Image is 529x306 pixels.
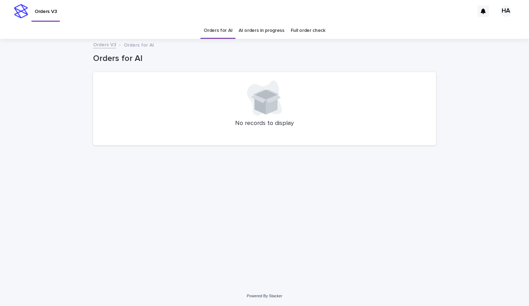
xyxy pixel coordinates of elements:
a: AI orders in progress [239,22,284,39]
a: Powered By Stacker [247,294,282,298]
a: Full order check [291,22,325,39]
p: No records to display [101,120,428,127]
div: HA [500,6,512,17]
h1: Orders for AI [93,54,436,64]
p: Orders for AI [124,41,154,48]
img: stacker-logo-s-only.png [14,4,28,18]
a: Orders V3 [93,40,116,48]
a: Orders for AI [204,22,232,39]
